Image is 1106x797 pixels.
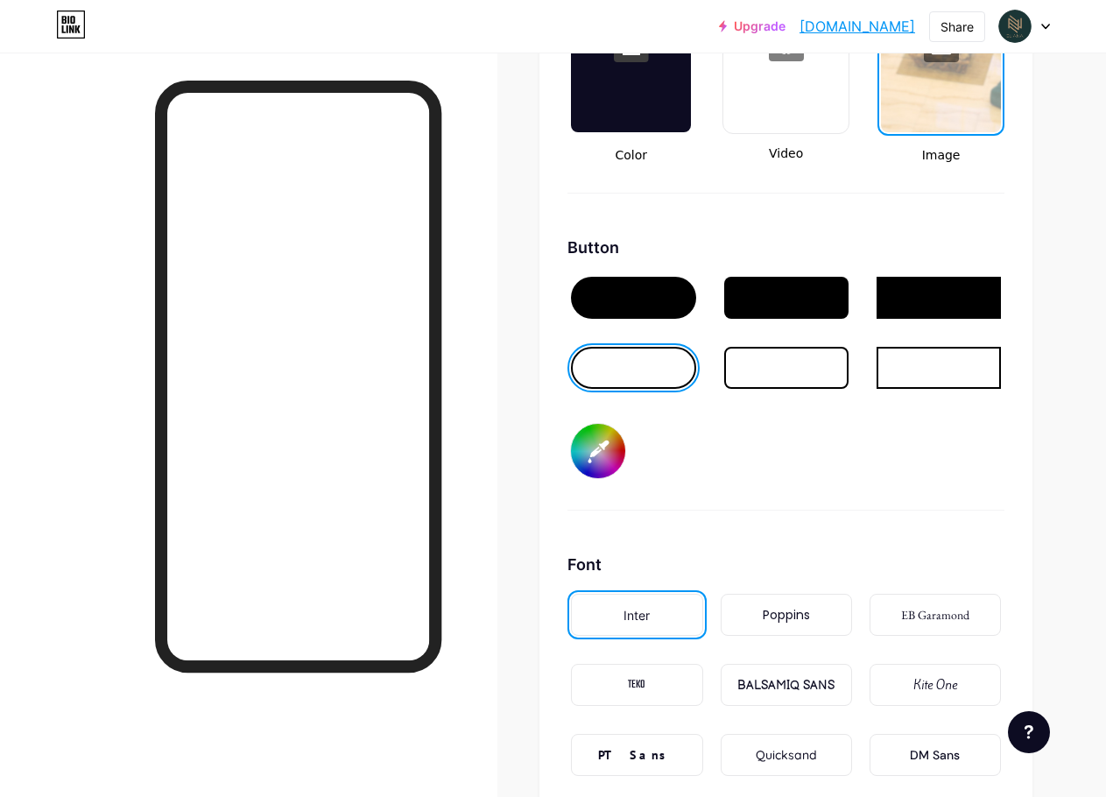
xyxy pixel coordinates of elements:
[800,16,915,37] a: [DOMAIN_NAME]
[910,746,960,765] div: DM Sans
[763,606,810,624] div: Poppins
[719,19,785,33] a: Upgrade
[567,146,694,165] span: Color
[567,553,1004,576] div: Font
[722,145,849,163] span: Video
[623,606,650,624] div: Inter
[756,746,817,765] div: Quicksand
[901,606,969,624] div: EB Garamond
[567,236,1004,259] div: Button
[913,676,957,695] div: Kite One
[940,18,974,36] div: Share
[598,746,675,765] div: PT Sans
[877,146,1004,165] span: Image
[737,676,835,695] div: BALSAMIQ SANS
[628,676,645,695] div: TEKO
[998,10,1032,43] img: elianahotel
